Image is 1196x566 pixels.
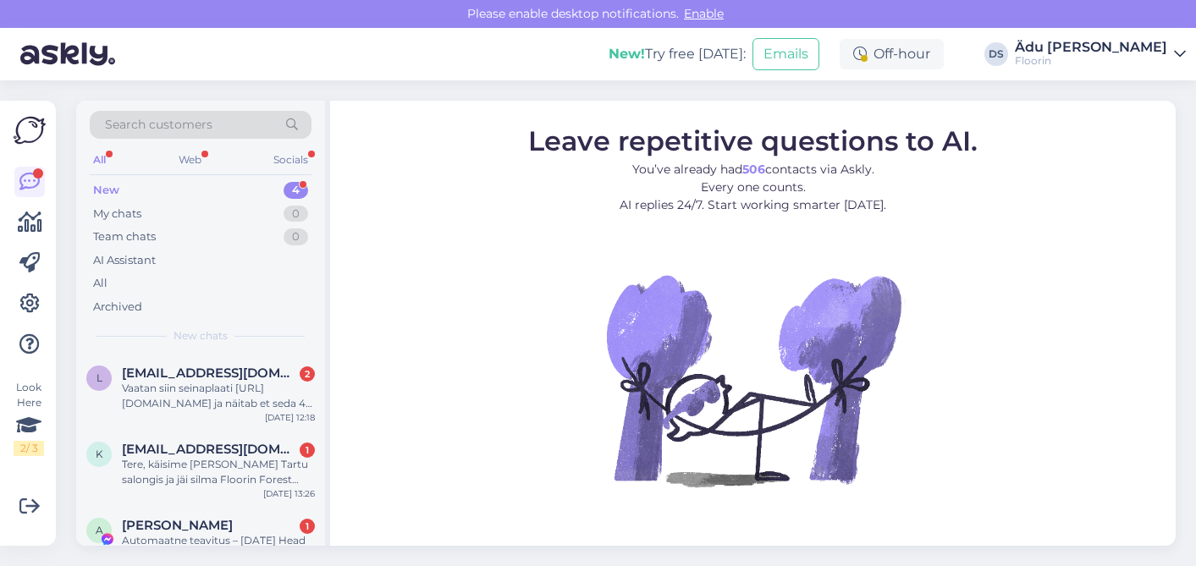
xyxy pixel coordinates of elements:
[284,228,308,245] div: 0
[96,448,103,460] span: k
[300,519,315,534] div: 1
[93,299,142,316] div: Archived
[742,162,765,177] b: 506
[14,380,44,456] div: Look Here
[679,6,729,21] span: Enable
[93,206,141,223] div: My chats
[984,42,1008,66] div: DS
[175,149,205,171] div: Web
[105,116,212,134] span: Search customers
[174,328,228,343] span: New chats
[14,114,46,146] img: Askly Logo
[1015,41,1167,54] div: Ädu [PERSON_NAME]
[609,44,746,64] div: Try free [DATE]:
[284,182,308,199] div: 4
[840,39,944,69] div: Off-hour
[601,228,906,532] img: No Chat active
[263,487,315,500] div: [DATE] 13:26
[122,457,315,487] div: Tere, käisime [PERSON_NAME] Tartu salongis ja jäi silma Floorin Forest Tamm Natur Baltic Seaside ...
[122,518,233,533] span: Alba Vallejo
[528,124,978,157] span: Leave repetitive questions to AI.
[265,411,315,424] div: [DATE] 12:18
[1015,41,1186,68] a: Ädu [PERSON_NAME]Floorin
[609,46,645,62] b: New!
[93,252,156,269] div: AI Assistant
[300,442,315,458] div: 1
[122,381,315,411] div: Vaatan siin seinaplaati [URL][DOMAIN_NAME] ja näitab et seda 4 [GEOGRAPHIC_DATA]. Aga ostukorvi l...
[1015,54,1167,68] div: Floorin
[90,149,109,171] div: All
[93,228,156,245] div: Team chats
[93,275,107,292] div: All
[122,365,298,381] span: laur.mailiis@gmail.com
[300,366,315,382] div: 2
[14,441,44,456] div: 2 / 3
[752,38,819,70] button: Emails
[96,524,103,536] span: A
[122,442,298,457] span: karhoovel@gmail.com
[528,161,978,214] p: You’ve already had contacts via Askly. Every one counts. AI replies 24/7. Start working smarter [...
[93,182,119,199] div: New
[284,206,308,223] div: 0
[122,533,315,563] div: Automaatne teavitus – [DATE] Head kliendid, Susteem salvestab teie lehel tehtud tegevustega seotu...
[96,371,102,384] span: l
[270,149,311,171] div: Socials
